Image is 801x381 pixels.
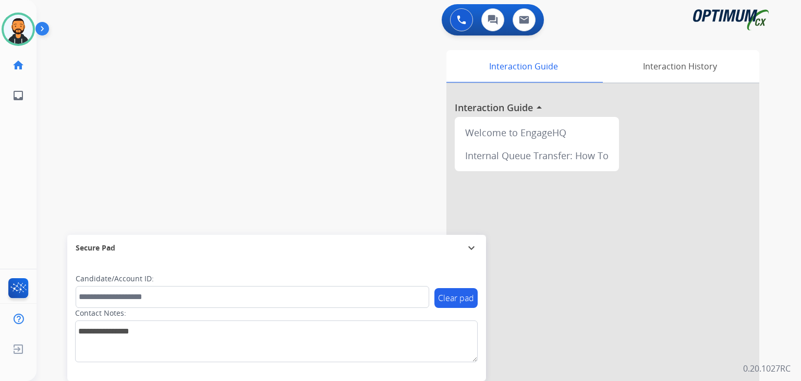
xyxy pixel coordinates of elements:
p: 0.20.1027RC [743,362,791,375]
div: Interaction Guide [446,50,600,82]
mat-icon: expand_more [465,242,478,254]
div: Welcome to EngageHQ [459,121,615,144]
div: Interaction History [600,50,759,82]
label: Candidate/Account ID: [76,273,154,284]
label: Contact Notes: [75,308,126,318]
span: Secure Pad [76,243,115,253]
img: avatar [4,15,33,44]
mat-icon: home [12,59,25,72]
div: Internal Queue Transfer: How To [459,144,615,167]
button: Clear pad [434,288,478,308]
mat-icon: inbox [12,89,25,102]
